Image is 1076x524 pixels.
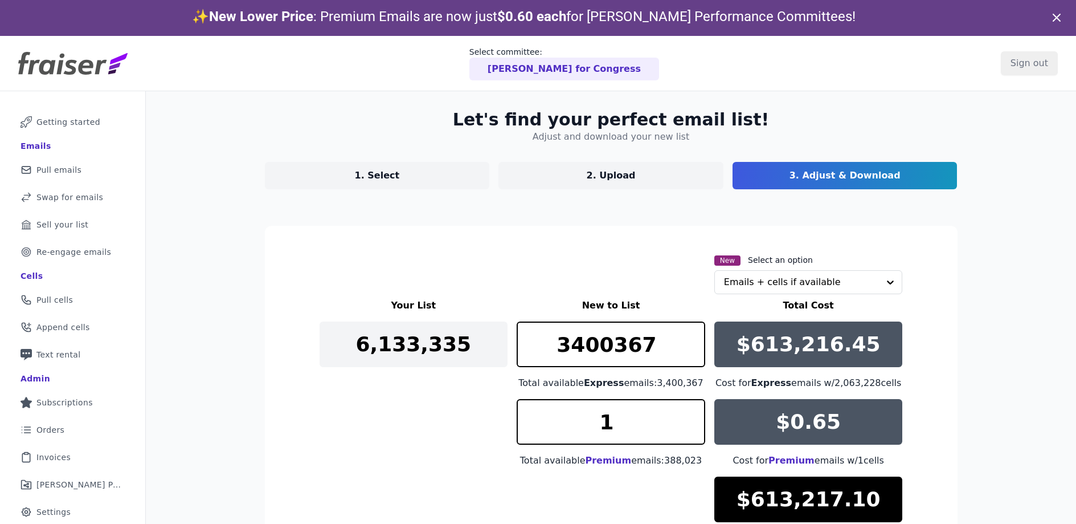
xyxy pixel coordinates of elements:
[21,140,51,152] div: Emails
[9,390,136,415] a: Subscriptions
[748,254,813,266] label: Select an option
[355,333,471,356] p: 6,133,335
[9,287,136,312] a: Pull cells
[585,455,631,466] span: Premium
[587,169,636,182] p: 2. Upload
[584,377,624,388] span: Express
[265,162,490,189] a: 1. Select
[36,294,73,306] span: Pull cells
[517,376,705,390] div: Total available emails: 3,400,367
[517,299,705,312] h3: New to List
[737,333,881,356] p: $613,216.45
[714,299,903,312] h3: Total Cost
[1001,51,1058,75] input: Sign out
[21,270,43,282] div: Cells
[737,488,881,511] p: $613,217.10
[517,454,705,468] div: Total available emails: 388,023
[768,455,815,466] span: Premium
[9,185,136,210] a: Swap for emails
[36,479,122,490] span: [PERSON_NAME] Performance
[36,424,64,436] span: Orders
[9,417,136,442] a: Orders
[9,157,136,182] a: Pull emails
[488,62,641,76] p: [PERSON_NAME] for Congress
[733,162,958,189] a: 3. Adjust & Download
[9,472,136,497] a: [PERSON_NAME] Performance
[355,169,400,182] p: 1. Select
[9,342,136,367] a: Text rental
[789,169,901,182] p: 3. Adjust & Download
[533,130,689,144] h4: Adjust and download your new list
[320,299,508,312] h3: Your List
[36,397,93,408] span: Subscriptions
[9,109,136,135] a: Getting started
[21,373,50,384] div: Admin
[18,52,128,75] img: Fraiser Logo
[469,46,659,80] a: Select committee: [PERSON_NAME] for Congress
[9,445,136,470] a: Invoices
[498,162,723,189] a: 2. Upload
[36,116,100,128] span: Getting started
[36,219,88,230] span: Sell your list
[36,322,90,333] span: Append cells
[36,506,71,518] span: Settings
[453,109,769,130] h2: Let's find your perfect email list!
[36,452,71,463] span: Invoices
[9,315,136,340] a: Append cells
[776,411,841,433] p: $0.65
[714,255,740,266] span: New
[9,212,136,237] a: Sell your list
[36,192,103,203] span: Swap for emails
[469,46,659,58] p: Select committee:
[36,164,81,176] span: Pull emails
[36,246,111,258] span: Re-engage emails
[36,349,81,360] span: Text rental
[714,376,903,390] div: Cost for emails w/ 2,063,228 cells
[9,239,136,265] a: Re-engage emails
[714,454,903,468] div: Cost for emails w/ 1 cells
[751,377,792,388] span: Express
